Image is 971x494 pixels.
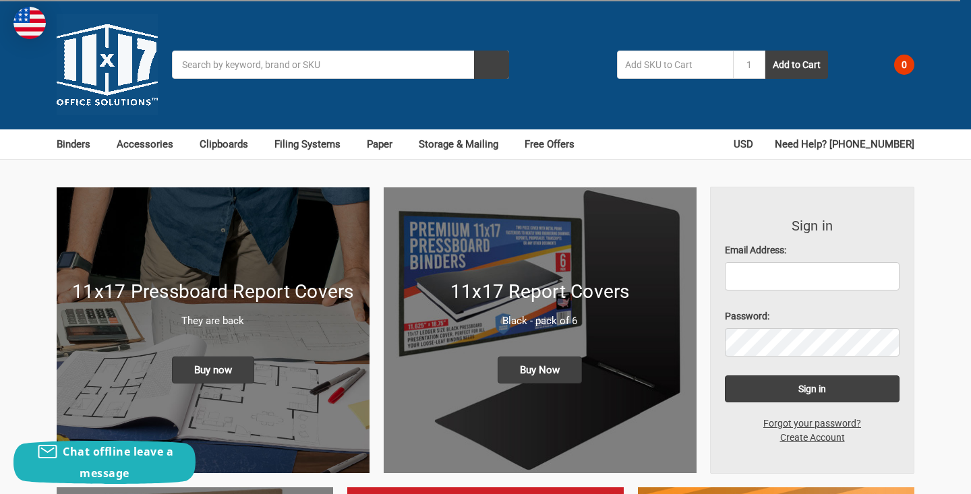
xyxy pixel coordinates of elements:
button: Add to Cart [765,51,828,79]
a: Accessories [117,129,185,159]
a: Storage & Mailing [419,129,510,159]
a: Need Help? [PHONE_NUMBER] [775,129,914,159]
img: New 11x17 Pressboard Binders [57,187,370,473]
h3: Sign in [725,216,900,236]
button: Chat offline leave a message [13,441,196,484]
p: Black - pack of 6 [398,313,682,329]
label: Email Address: [725,243,900,257]
a: Paper [367,129,405,159]
span: 0 [894,55,914,75]
a: 0 [870,47,914,82]
span: Chat offline leave a message [63,444,173,481]
h1: 11x17 Report Covers [398,278,682,306]
p: They are back [71,313,355,329]
label: Password: [725,309,900,323]
h1: 11x17 Pressboard Report Covers [71,278,355,306]
a: Filing Systems [274,129,353,159]
a: Binders [57,129,102,159]
input: Search by keyword, brand or SKU [172,51,509,79]
span: Buy Now [498,357,582,383]
input: Sign in [725,375,900,402]
a: Free Offers [525,129,575,159]
a: 11x17 Report Covers 11x17 Report Covers Black - pack of 6 Buy Now [384,187,697,473]
a: USD [734,129,761,159]
a: Clipboards [200,129,260,159]
input: Add SKU to Cart [617,51,733,79]
span: Buy now [172,357,254,383]
img: duty and tax information for United States [13,7,46,39]
img: 11x17.com [57,14,158,115]
a: Forgot your password? [756,416,869,431]
a: New 11x17 Pressboard Binders 11x17 Pressboard Report Covers They are back Buy now [57,187,370,473]
a: Create Account [773,431,852,445]
img: 11x17 Report Covers [384,187,697,473]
